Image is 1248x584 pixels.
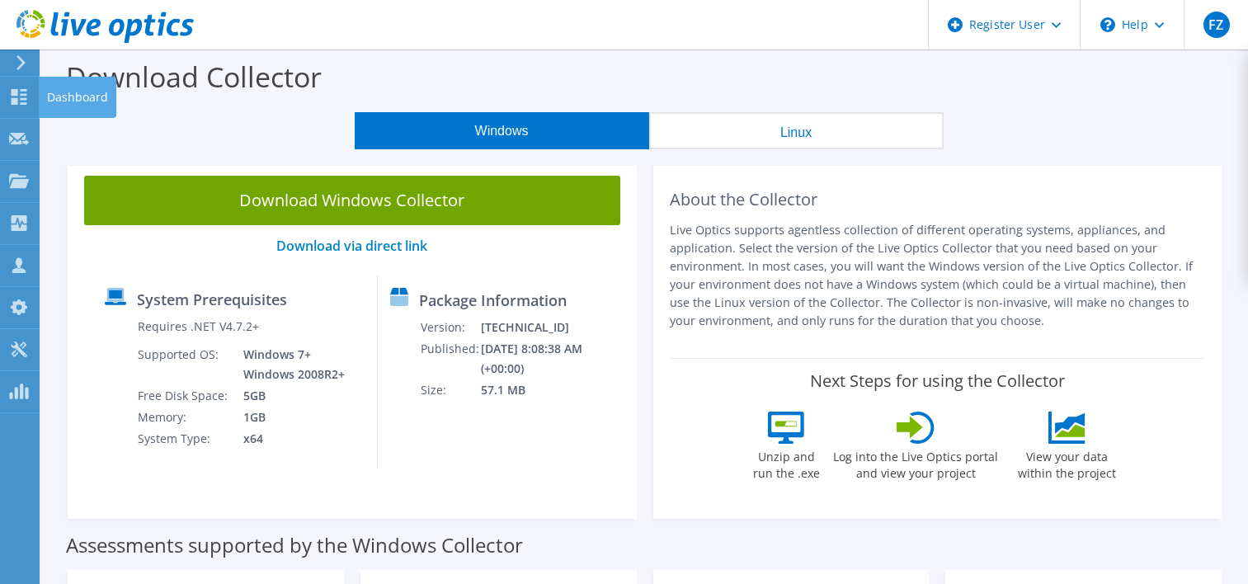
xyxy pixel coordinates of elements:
td: [TECHNICAL_ID] [480,317,629,338]
td: Supported OS: [137,344,231,385]
label: System Prerequisites [137,291,287,308]
td: 1GB [231,407,348,428]
td: Windows 7+ Windows 2008R2+ [231,344,348,385]
label: Next Steps for using the Collector [810,371,1065,391]
button: Windows [355,112,649,149]
td: Memory: [137,407,231,428]
td: 57.1 MB [480,379,629,401]
td: System Type: [137,428,231,450]
td: [DATE] 8:08:38 AM (+00:00) [480,338,629,379]
td: Free Disk Space: [137,385,231,407]
a: Download Windows Collector [84,176,620,225]
label: View your data within the project [1007,444,1126,482]
p: Live Optics supports agentless collection of different operating systems, appliances, and applica... [670,221,1206,330]
label: Requires .NET V4.7.2+ [138,318,259,335]
td: Version: [420,317,480,338]
td: Size: [420,379,480,401]
button: Linux [649,112,944,149]
a: Download via direct link [276,237,427,255]
h2: About the Collector [670,190,1206,210]
span: FZ [1203,12,1230,38]
td: x64 [231,428,348,450]
div: Dashboard [39,77,116,118]
label: Log into the Live Optics portal and view your project [832,444,999,482]
label: Assessments supported by the Windows Collector [66,537,523,553]
label: Package Information [419,292,567,308]
td: Published: [420,338,480,379]
label: Unzip and run the .exe [748,444,824,482]
label: Download Collector [66,58,322,96]
svg: \n [1100,17,1115,32]
td: 5GB [231,385,348,407]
